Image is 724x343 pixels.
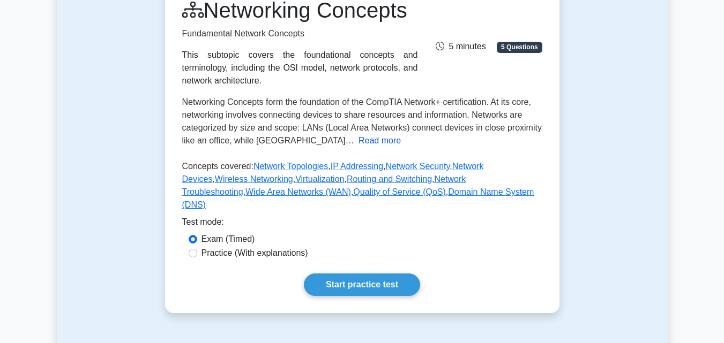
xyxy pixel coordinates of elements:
[182,97,542,145] span: Networking Concepts form the foundation of the CompTIA Network+ certification. At its core, netwo...
[201,233,255,246] label: Exam (Timed)
[245,187,351,196] a: Wide Area Networks (WAN)
[304,273,420,296] a: Start practice test
[201,247,308,260] label: Practice (With explanations)
[215,174,293,184] a: Wireless Networking
[182,216,542,233] div: Test mode:
[182,162,484,184] a: Network Devices
[182,160,542,216] p: Concepts covered: , , , , , , , , , ,
[353,187,446,196] a: Quality of Service (QoS)
[182,174,466,196] a: Network Troubleshooting
[386,162,450,171] a: Network Security
[359,134,401,147] button: Read more
[347,174,432,184] a: Routing and Switching
[295,174,344,184] a: Virtualization
[182,27,418,40] p: Fundamental Network Concepts
[497,42,542,52] span: 5 Questions
[253,162,328,171] a: Network Topologies
[182,49,418,87] div: This subtopic covers the foundational concepts and terminology, including the OSI model, network ...
[331,162,383,171] a: IP Addressing
[436,42,486,51] span: 5 minutes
